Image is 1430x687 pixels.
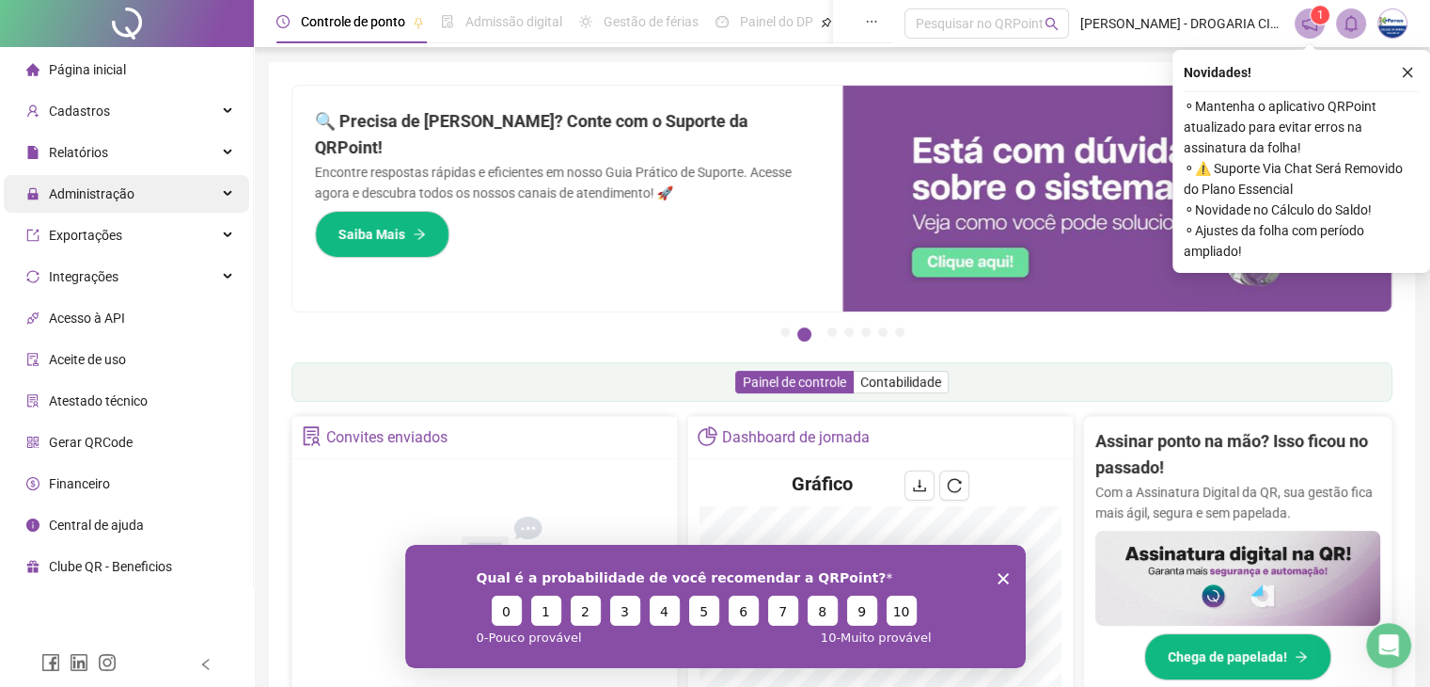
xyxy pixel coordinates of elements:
[1095,531,1380,626] img: banner%2F02c71560-61a6-44d4-94b9-c8ab97240462.png
[413,228,426,241] span: arrow-right
[797,328,811,342] button: 2
[1144,633,1331,680] button: Chega de papelada!
[301,14,405,29] span: Controle de ponto
[947,478,962,493] span: reload
[49,311,125,326] span: Acesso à API
[1184,220,1419,262] span: ⚬ Ajustes da folha com período ampliado!
[1295,650,1308,663] span: arrow-right
[70,653,88,672] span: linkedin
[302,426,322,446] span: solution
[842,86,1392,312] img: banner%2F0cf4e1f0-cb71-40ef-aa93-44bd3d4ee559.png
[1366,623,1411,668] iframe: Intercom live chat
[26,63,39,76] span: home
[41,653,60,672] span: facebook
[740,14,813,29] span: Painel do DP
[844,328,854,337] button: 4
[405,545,1026,668] iframe: Pesquisa da QRPoint
[1168,647,1287,667] span: Chega de papelada!
[49,104,110,119] span: Cadastros
[722,422,870,454] div: Dashboard de jornada
[26,146,39,159] span: file
[827,328,837,337] button: 3
[199,658,212,671] span: left
[1311,6,1329,24] sup: 1
[49,62,126,77] span: Página inicial
[49,228,122,243] span: Exportações
[26,229,39,242] span: export
[1095,482,1380,523] p: Com a Assinatura Digital da QR, sua gestão fica mais ágil, segura e sem papelada.
[821,17,832,28] span: pushpin
[26,353,39,366] span: audit
[26,104,39,118] span: user-add
[315,108,820,162] h2: 🔍 Precisa de [PERSON_NAME]? Conte com o Suporte da QRPoint!
[465,14,562,29] span: Admissão digital
[49,476,110,491] span: Financeiro
[441,15,454,28] span: file-done
[1378,9,1406,38] img: 37113
[338,224,405,245] span: Saiba Mais
[895,328,904,337] button: 7
[26,394,39,407] span: solution
[49,435,133,450] span: Gerar QRCode
[1301,15,1318,32] span: notification
[1184,158,1419,200] span: ⚬ ⚠️ Suporte Via Chat Será Removido do Plano Essencial
[715,15,729,28] span: dashboard
[1343,15,1359,32] span: bell
[315,211,449,258] button: Saiba Mais
[26,477,39,490] span: dollar
[26,312,39,325] span: api
[49,559,172,574] span: Clube QR - Beneficios
[743,375,846,390] span: Painel de controle
[399,618,572,639] div: Não há dados
[326,422,448,454] div: Convites enviados
[698,426,717,446] span: pie-chart
[49,393,148,408] span: Atestado técnico
[912,478,927,493] span: download
[413,17,424,28] span: pushpin
[49,518,144,533] span: Central de ajuda
[276,15,290,28] span: clock-circle
[1095,428,1380,482] h2: Assinar ponto na mão? Isso ficou no passado!
[98,653,117,672] span: instagram
[315,162,820,203] p: Encontre respostas rápidas e eficientes em nosso Guia Prático de Suporte. Acesse agora e descubra...
[1184,96,1419,158] span: ⚬ Mantenha o aplicativo QRPoint atualizado para evitar erros na assinatura da folha!
[1080,13,1283,34] span: [PERSON_NAME] - DROGARIA CIDADE DA [GEOGRAPHIC_DATA]
[865,15,878,28] span: ellipsis
[792,471,853,497] h4: Gráfico
[26,519,39,532] span: info-circle
[604,14,699,29] span: Gestão de férias
[26,560,39,573] span: gift
[49,145,108,160] span: Relatórios
[49,186,134,201] span: Administração
[26,270,39,283] span: sync
[860,375,941,390] span: Contabilidade
[1184,200,1419,220] span: ⚬ Novidade no Cálculo do Saldo!
[49,269,118,284] span: Integrações
[1317,8,1324,22] span: 1
[861,328,871,337] button: 5
[780,328,790,337] button: 1
[579,15,592,28] span: sun
[49,352,126,367] span: Aceite de uso
[878,328,888,337] button: 6
[1401,66,1414,79] span: close
[26,187,39,200] span: lock
[1045,17,1059,31] span: search
[26,436,39,449] span: qrcode
[1184,62,1251,83] span: Novidades !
